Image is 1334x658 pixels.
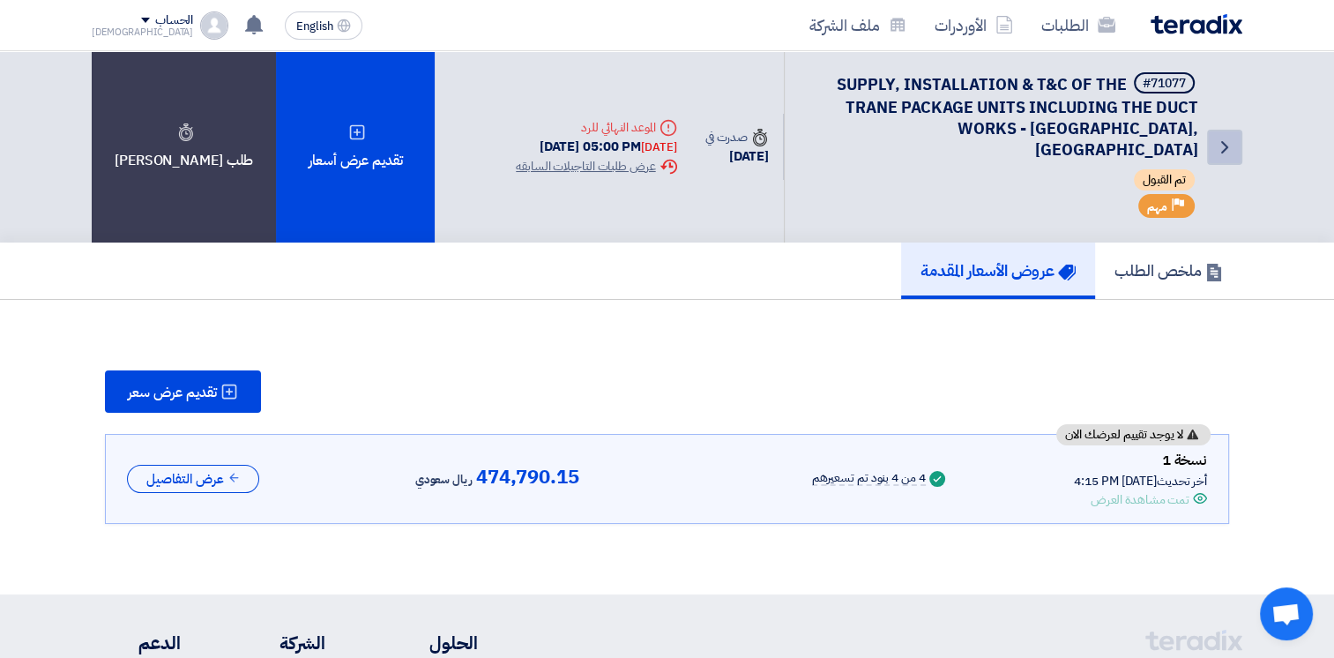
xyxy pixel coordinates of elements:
div: الحساب [155,13,193,28]
div: الموعد النهائي للرد [516,118,676,137]
div: [DATE] 05:00 PM [516,137,676,157]
a: ملخص الطلب [1095,243,1242,299]
span: ريال سعودي [415,469,473,490]
div: تقديم عرض أسعار [276,51,435,243]
span: English [296,20,333,33]
h5: عروض الأسعار المقدمة [920,260,1076,280]
a: الطلبات [1027,4,1129,46]
div: [DATE] [641,138,676,156]
span: تقديم عرض سعر [128,385,217,400]
span: SUPPLY, INSTALLATION & T&C OF THE TRANE PACKAGE UNITS INCLUDING THE DUCT WORKS - [GEOGRAPHIC_DATA... [837,72,1198,161]
div: أخر تحديث [DATE] 4:15 PM [1074,472,1207,490]
a: عروض الأسعار المقدمة [901,243,1095,299]
li: الدعم [92,630,181,656]
h5: SUPPLY, INSTALLATION & T&C OF THE TRANE PACKAGE UNITS INCLUDING THE DUCT WORKS - HAIFA MALL, JEDDAH [806,72,1198,161]
div: #71077 [1143,78,1186,90]
button: English [285,11,362,40]
span: تم القبول [1134,169,1195,191]
button: عرض التفاصيل [127,465,259,494]
li: الشركة [234,630,325,656]
span: 474,790.15 [476,467,579,488]
a: Open chat [1260,587,1313,640]
button: تقديم عرض سعر [105,370,261,413]
a: الأوردرات [920,4,1027,46]
img: profile_test.png [200,11,228,40]
span: مهم [1147,198,1167,215]
h5: ملخص الطلب [1114,260,1223,280]
div: عرض طلبات التاجيلات السابقه [516,157,676,176]
span: لا يوجد تقييم لعرضك الان [1065,429,1183,441]
div: نسخة 1 [1074,449,1207,472]
div: طلب [PERSON_NAME] [92,51,276,243]
div: صدرت في [705,128,769,146]
div: تمت مشاهدة العرض [1091,490,1189,509]
div: [DEMOGRAPHIC_DATA] [92,27,193,37]
div: 4 من 4 بنود تم تسعيرهم [812,472,926,486]
a: ملف الشركة [795,4,920,46]
li: الحلول [378,630,478,656]
div: [DATE] [705,146,769,167]
img: Teradix logo [1151,14,1242,34]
